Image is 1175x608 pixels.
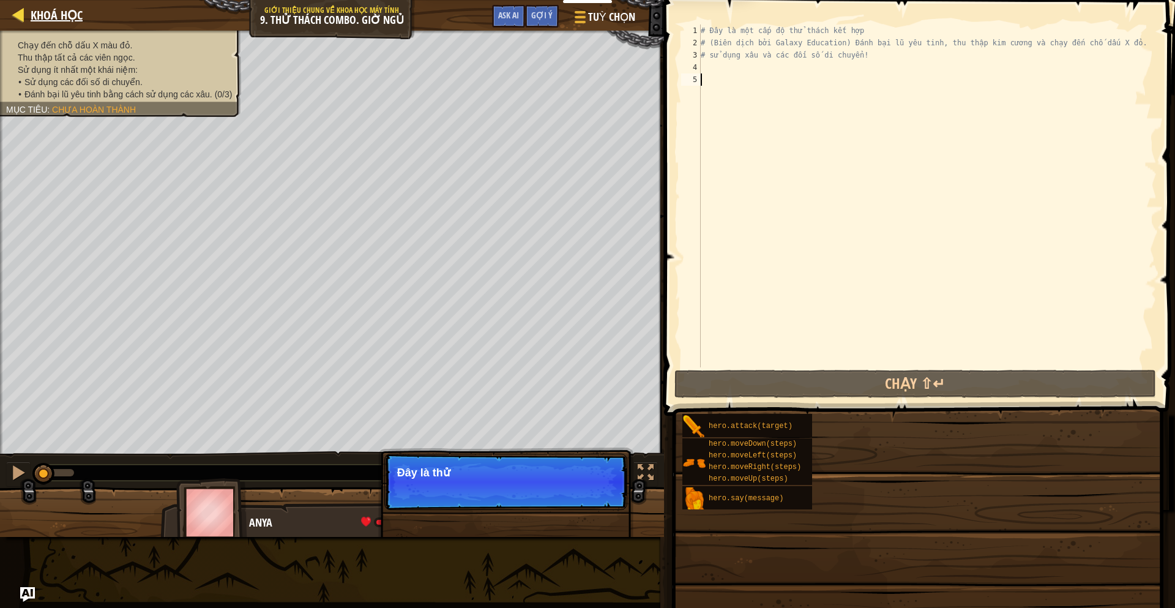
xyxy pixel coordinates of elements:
[6,64,232,76] li: Sử dụng ít nhất một khái niệm:
[6,51,232,64] li: Thu thập tất cả các viên ngọc.
[31,7,83,23] span: Khoá học
[709,422,793,430] span: hero.attack(target)
[492,5,525,28] button: Ask AI
[709,463,801,471] span: hero.moveRight(steps)
[498,9,519,21] span: Ask AI
[18,77,21,87] i: •
[674,370,1156,398] button: Chạy ⇧↵
[18,89,21,99] i: •
[531,9,553,21] span: Gợi ý
[682,415,706,438] img: portrait.png
[681,61,701,73] div: 4
[20,587,35,602] button: Ask AI
[18,53,135,62] span: Thu thập tất cả các viên ngọc.
[24,77,143,87] span: Sử dụng các đối số di chuyển.
[6,462,31,487] button: Ctrl + P: Pause
[681,24,701,37] div: 1
[709,440,797,448] span: hero.moveDown(steps)
[681,73,701,86] div: 5
[681,49,701,61] div: 3
[361,517,482,528] div: health: 88 / 88
[24,89,233,99] span: Đánh bại lũ yêu tinh bằng cách sử dụng các xâu. (0/3)
[18,88,232,100] li: Đánh bại lũ yêu tinh bằng cách sử dụng các xâu.
[709,451,797,460] span: hero.moveLeft(steps)
[709,475,788,483] span: hero.moveUp(steps)
[565,5,643,34] button: Tuỳ chọn
[52,105,136,114] span: Chưa hoàn thành
[18,40,132,50] span: Chạy đến chỗ dấu X màu đỏ.
[249,515,491,531] div: Anya
[6,105,47,114] span: Mục tiêu
[6,39,232,51] li: Chạy đến chỗ dấu X màu đỏ.
[681,37,701,49] div: 2
[47,105,52,114] span: :
[24,7,83,23] a: Khoá học
[633,462,658,487] button: Bật tắt chế độ toàn màn hình
[18,76,232,88] li: Sử dụng các đối số di chuyển.
[588,9,635,25] span: Tuỳ chọn
[397,467,614,479] p: Đây là thử
[176,478,247,546] img: thang_avatar_frame.png
[682,487,706,511] img: portrait.png
[709,494,783,503] span: hero.say(message)
[682,451,706,475] img: portrait.png
[18,65,138,75] span: Sử dụng ít nhất một khái niệm:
